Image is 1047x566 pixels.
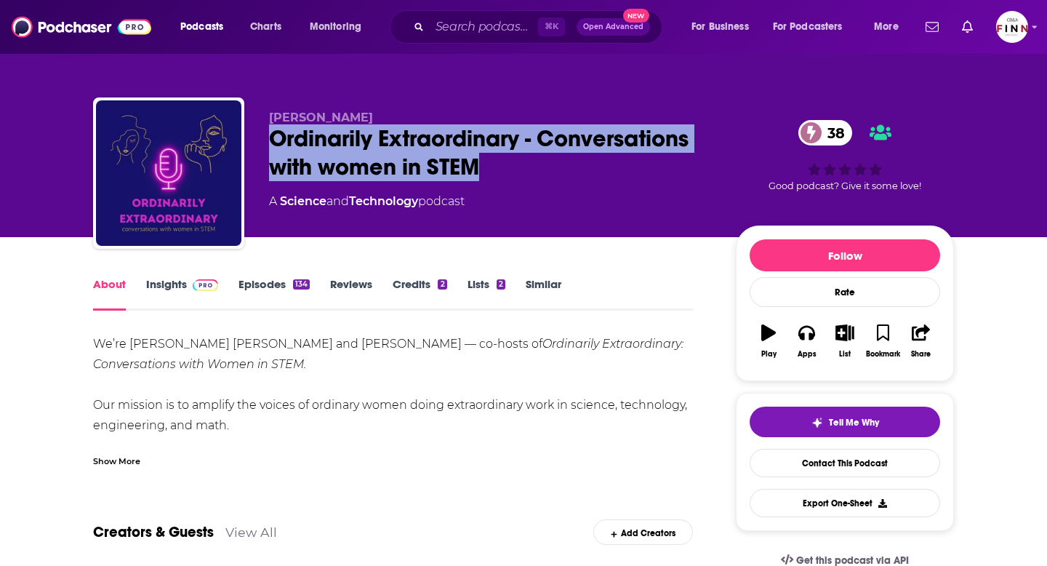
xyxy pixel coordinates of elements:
span: Podcasts [180,17,223,37]
div: Apps [798,350,817,359]
span: ⌘ K [538,17,565,36]
a: Show notifications dropdown [956,15,979,39]
img: Podchaser - Follow, Share and Rate Podcasts [12,13,151,41]
a: About [93,277,126,311]
div: 2 [438,279,446,290]
img: Ordinarily Extraordinary - Conversations with women in STEM [96,100,241,246]
button: Follow [750,239,940,271]
a: Charts [241,15,290,39]
span: Open Advanced [583,23,643,31]
a: Credits2 [393,277,446,311]
button: open menu [170,15,242,39]
span: More [874,17,899,37]
span: [PERSON_NAME] [269,111,373,124]
span: Monitoring [310,17,361,37]
button: Export One-Sheet [750,489,940,517]
a: Creators & Guests [93,523,214,541]
span: Good podcast? Give it some love! [769,180,921,191]
a: Technology [349,194,418,208]
div: Rate [750,277,940,307]
a: Similar [526,277,561,311]
div: Bookmark [866,350,900,359]
span: Tell Me Why [829,417,879,429]
span: Charts [250,17,281,37]
button: open menu [763,15,864,39]
img: tell me why sparkle [811,417,823,429]
a: 38 [798,120,852,146]
span: Logged in as FINNMadison [996,11,1028,43]
span: New [623,9,649,23]
button: open menu [681,15,767,39]
div: Share [911,350,931,359]
div: 38Good podcast? Give it some love! [736,111,954,201]
div: A podcast [269,193,465,210]
button: List [826,315,864,367]
button: Open AdvancedNew [577,18,650,36]
button: Share [902,315,940,367]
a: View All [225,525,277,540]
div: Search podcasts, credits, & more... [404,10,676,44]
img: User Profile [996,11,1028,43]
button: open menu [300,15,380,39]
span: 38 [813,120,852,146]
a: Science [280,194,326,208]
button: Bookmark [864,315,902,367]
button: Show profile menu [996,11,1028,43]
span: For Business [691,17,749,37]
span: For Podcasters [773,17,843,37]
a: InsightsPodchaser Pro [146,277,218,311]
a: Reviews [330,277,372,311]
a: Contact This Podcast [750,449,940,477]
div: 2 [497,279,505,290]
div: 134 [293,279,310,290]
button: Apps [787,315,825,367]
a: Episodes134 [238,277,310,311]
button: Play [750,315,787,367]
a: Show notifications dropdown [920,15,944,39]
a: Lists2 [468,277,505,311]
input: Search podcasts, credits, & more... [430,15,538,39]
div: List [839,350,851,359]
div: Play [761,350,777,359]
button: tell me why sparkleTell Me Why [750,407,940,437]
button: open menu [864,15,917,39]
img: Podchaser Pro [193,279,218,291]
span: and [326,194,349,208]
div: Add Creators [593,519,693,545]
